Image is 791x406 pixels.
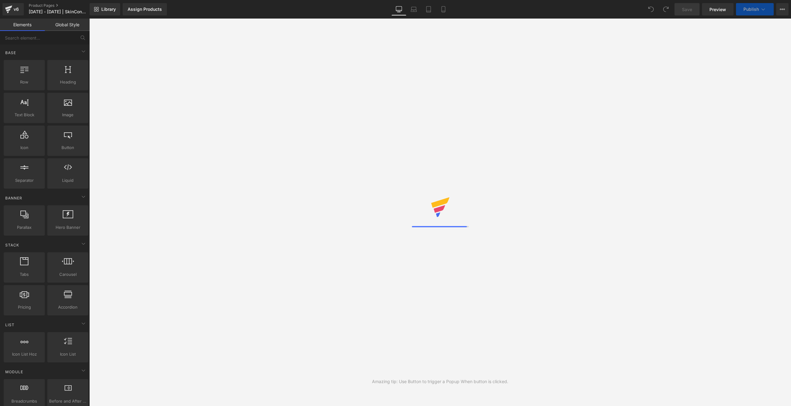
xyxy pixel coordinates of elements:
[5,322,15,328] span: List
[49,79,87,85] span: Heading
[406,3,421,15] a: Laptop
[49,271,87,278] span: Carousel
[436,3,451,15] a: Mobile
[6,224,43,231] span: Parallax
[49,224,87,231] span: Hero Banner
[776,3,789,15] button: More
[49,304,87,310] span: Accordion
[5,369,24,375] span: Module
[660,3,672,15] button: Redo
[6,351,43,357] span: Icon List Hoz
[6,271,43,278] span: Tabs
[6,177,43,184] span: Separator
[29,3,100,8] a: Product Pages
[128,7,162,12] div: Assign Products
[421,3,436,15] a: Tablet
[49,351,87,357] span: Icon List
[5,242,20,248] span: Stack
[6,79,43,85] span: Row
[682,6,692,13] span: Save
[49,398,87,404] span: Before and After Images
[45,19,90,31] a: Global Style
[2,3,24,15] a: v6
[90,3,120,15] a: New Library
[29,9,88,14] span: [DATE] - [DATE] | SkinConditions | Scarcity
[49,112,87,118] span: Image
[702,3,734,15] a: Preview
[101,6,116,12] span: Library
[6,398,43,404] span: Breadcrumbs
[709,6,726,13] span: Preview
[645,3,657,15] button: Undo
[372,378,508,385] div: Amazing tip: Use Button to trigger a Popup When button is clicked.
[12,5,20,13] div: v6
[5,50,17,56] span: Base
[49,144,87,151] span: Button
[6,304,43,310] span: Pricing
[736,3,774,15] button: Publish
[391,3,406,15] a: Desktop
[6,112,43,118] span: Text Block
[6,144,43,151] span: Icon
[5,195,23,201] span: Banner
[743,7,759,12] span: Publish
[49,177,87,184] span: Liquid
